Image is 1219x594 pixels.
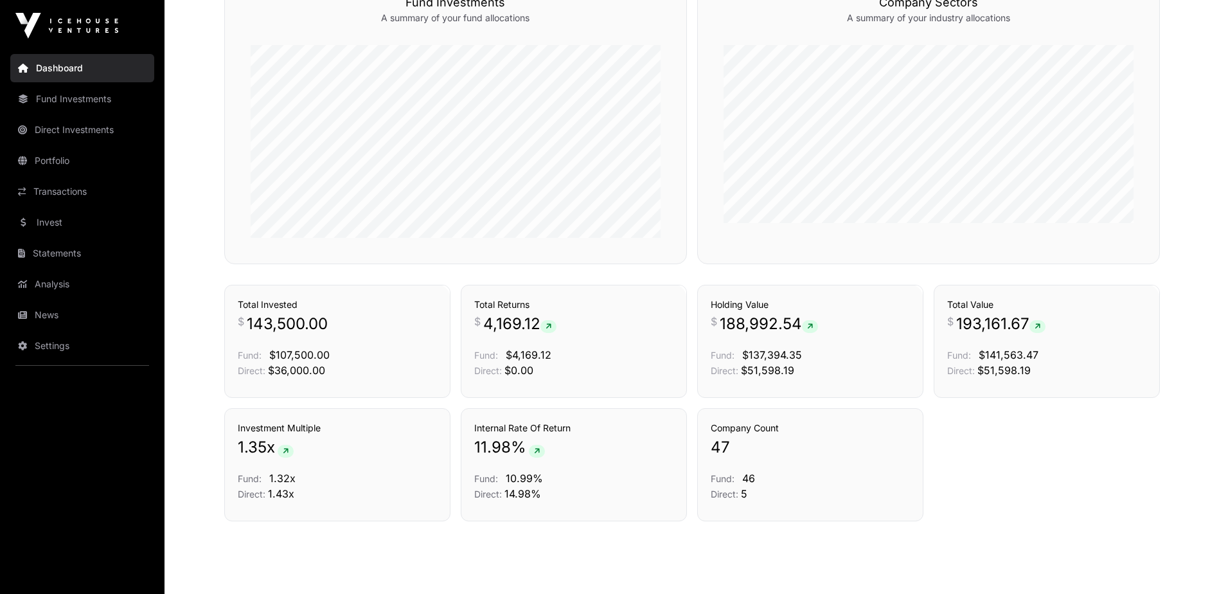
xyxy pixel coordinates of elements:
[947,350,971,361] span: Fund:
[251,12,661,24] p: A summary of your fund allocations
[711,437,730,458] span: 47
[238,422,437,435] h3: Investment Multiple
[10,177,154,206] a: Transactions
[711,489,738,500] span: Direct:
[977,364,1031,377] span: $51,598.19
[956,314,1045,334] span: 193,161.67
[474,350,498,361] span: Fund:
[10,85,154,113] a: Fund Investments
[741,364,794,377] span: $51,598.19
[720,314,818,334] span: 188,992.54
[10,270,154,298] a: Analysis
[238,437,267,458] span: 1.35
[742,472,755,485] span: 46
[474,489,502,500] span: Direct:
[711,365,738,376] span: Direct:
[947,314,954,329] span: $
[10,332,154,360] a: Settings
[238,365,265,376] span: Direct:
[979,348,1038,361] span: $141,563.47
[268,487,294,500] span: 1.43x
[269,348,330,361] span: $107,500.00
[724,12,1134,24] p: A summary of your industry allocations
[10,116,154,144] a: Direct Investments
[10,208,154,237] a: Invest
[947,298,1146,311] h3: Total Value
[711,350,734,361] span: Fund:
[238,350,262,361] span: Fund:
[267,437,275,458] span: x
[504,487,541,500] span: 14.98%
[741,487,747,500] span: 5
[474,473,498,484] span: Fund:
[238,489,265,500] span: Direct:
[511,437,526,458] span: %
[474,422,673,435] h3: Internal Rate Of Return
[711,298,910,311] h3: Holding Value
[711,314,717,329] span: $
[238,298,437,311] h3: Total Invested
[269,472,296,485] span: 1.32x
[474,314,481,329] span: $
[474,298,673,311] h3: Total Returns
[947,365,975,376] span: Direct:
[506,472,543,485] span: 10.99%
[711,422,910,435] h3: Company Count
[238,314,244,329] span: $
[10,301,154,329] a: News
[474,437,511,458] span: 11.98
[1155,532,1219,594] iframe: Chat Widget
[10,239,154,267] a: Statements
[238,473,262,484] span: Fund:
[10,54,154,82] a: Dashboard
[504,364,533,377] span: $0.00
[247,314,328,334] span: 143,500.00
[711,473,734,484] span: Fund:
[742,348,802,361] span: $137,394.35
[506,348,551,361] span: $4,169.12
[10,147,154,175] a: Portfolio
[483,314,556,334] span: 4,169.12
[474,365,502,376] span: Direct:
[15,13,118,39] img: Icehouse Ventures Logo
[268,364,325,377] span: $36,000.00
